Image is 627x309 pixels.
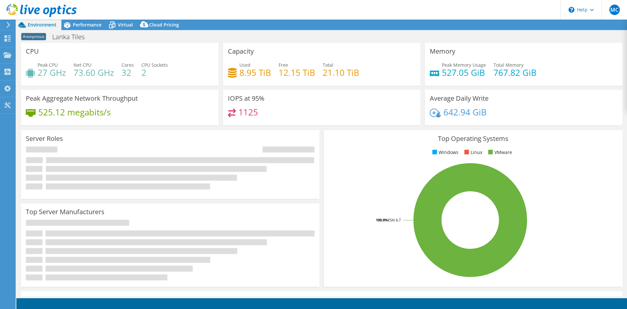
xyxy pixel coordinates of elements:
h3: IOPS at 95% [228,95,265,102]
span: Performance [73,22,102,28]
h3: Peak Aggregate Network Throughput [26,95,138,102]
span: Anonymous [21,33,46,40]
h4: 27 GHz [38,69,66,76]
h3: Top Server Manufacturers [26,208,104,215]
span: Cores [121,62,134,68]
h4: 767.82 GiB [493,69,537,76]
h3: Server Roles [26,135,63,142]
h4: 642.94 GiB [443,109,487,116]
h4: 73.60 GHz [73,69,114,76]
svg: \n [569,7,574,13]
span: Used [239,62,250,68]
span: Environment [28,22,56,28]
span: Net CPU [73,62,91,68]
h4: 527.05 GiB [442,69,486,76]
h4: 1125 [238,109,258,116]
h4: 32 [121,69,134,76]
h3: Capacity [228,48,254,55]
h3: Top Operating Systems [329,135,618,142]
h4: 21.10 TiB [323,69,359,76]
span: Total [323,62,333,68]
h1: Lanka Tiles [49,33,95,41]
li: VMware [487,149,512,156]
span: CPU Sockets [141,62,168,68]
h4: 12.15 TiB [279,69,315,76]
li: Linux [463,149,482,156]
h4: 525.12 megabits/s [38,109,111,116]
tspan: ESXi 6.7 [388,217,401,222]
span: Cloud Pricing [149,22,179,28]
span: Total Memory [493,62,523,68]
span: Peak Memory Usage [442,62,486,68]
li: Windows [431,149,458,156]
h4: 2 [141,69,168,76]
tspan: 100.0% [376,217,388,222]
h4: 8.95 TiB [239,69,271,76]
h3: Average Daily Write [430,95,489,102]
span: Free [279,62,288,68]
span: Virtual [118,22,133,28]
h3: Memory [430,48,455,55]
span: Peak CPU [38,62,58,68]
span: MC [609,5,620,15]
h3: CPU [26,48,39,55]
